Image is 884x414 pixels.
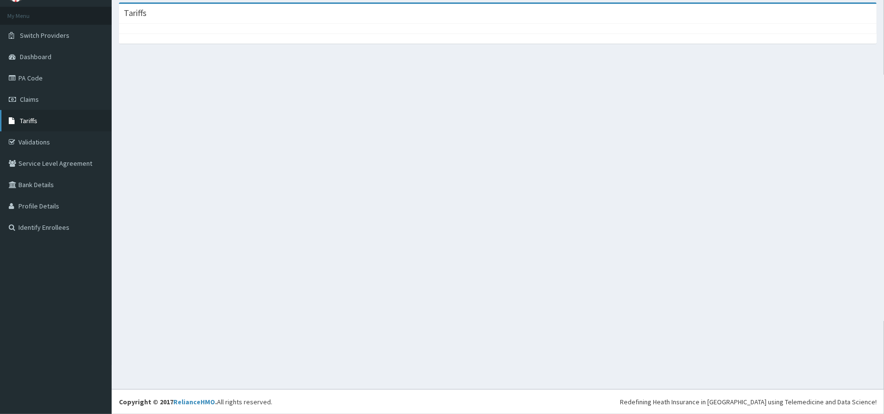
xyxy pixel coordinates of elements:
[20,52,51,61] span: Dashboard
[119,398,217,406] strong: Copyright © 2017 .
[112,389,884,414] footer: All rights reserved.
[20,31,69,40] span: Switch Providers
[620,397,877,407] div: Redefining Heath Insurance in [GEOGRAPHIC_DATA] using Telemedicine and Data Science!
[124,9,147,17] h3: Tariffs
[20,116,37,125] span: Tariffs
[20,95,39,104] span: Claims
[173,398,215,406] a: RelianceHMO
